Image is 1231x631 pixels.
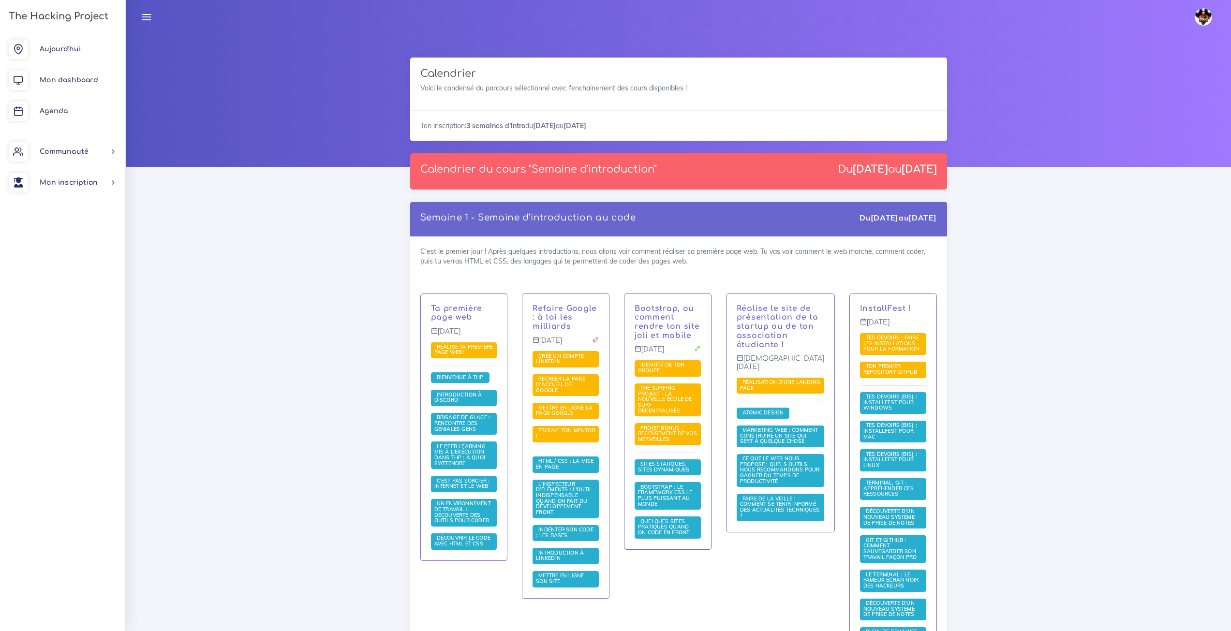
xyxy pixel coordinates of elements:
span: HTML / CSS : la mise en page [536,457,593,470]
strong: [DATE] [908,213,936,222]
span: Tes devoirs : faire les installations pour la formation [863,334,922,352]
span: La première fois que j'ai découvert Zapier, ma vie a changé. Dans cette ressource, nous allons te... [737,454,824,487]
a: Ta première page web [431,304,483,322]
span: Nous allons te montrer une technique de prise de notes très efficace : Obsidian et le zettelkasten. [860,599,926,620]
a: InstallFest ! [860,304,911,313]
a: Mettre en ligne la page Google [536,405,593,417]
span: Salut à toi et bienvenue à The Hacking Project. Que tu sois avec nous pour 3 semaines, 12 semaine... [431,372,489,383]
span: Découverte d'un nouveau système de prise de notes [863,600,917,617]
span: Dans ce projet, nous te demanderons de coder ta première page web. Ce sera l'occasion d'appliquer... [431,342,497,359]
a: Introduction à LinkedIn [536,550,584,562]
span: Bootstrap : le framework CSS le plus puissant au monde [638,484,692,507]
a: Réalise ta première page web ! [434,344,493,356]
span: Ton premier repository GitHub [863,363,920,375]
span: Ce projet vise à souder la communauté en faisant profiter au plus grand nombre de vos projets. [635,423,701,445]
strong: [DATE] [902,163,937,175]
a: Brisage de glace : rencontre des géniales gens [434,414,490,432]
p: [DATE] [533,337,599,352]
span: Il est temps de faire toutes les installations nécéssaire au bon déroulement de ta formation chez... [860,449,926,471]
span: Maintenant que tu sais coder, nous allons te montrer quelques site sympathiques pour se tenir au ... [737,494,824,521]
span: Tu en as peut être déjà entendu parler : l'inspecteur d'éléments permet d'analyser chaque recoin ... [533,480,599,518]
a: The Surfing Project : la nouvelle école de surf décentralisée [638,385,692,414]
span: PROJET BONUS : recensement de vos merveilles [638,425,697,442]
a: Le Peer learning mis à l'exécution dans THP : à quoi s'attendre [434,443,486,467]
span: Introduction à Discord [434,391,482,404]
span: Tu vas voir comment penser composants quand tu fais des pages web. [737,408,790,418]
span: L'inspecteur d'éléments : l'outil indispensable quand on fait du développement front [536,481,592,515]
span: Nous allons t'expliquer comment appréhender ces puissants outils. [860,478,926,500]
span: Nous verrons comment survivre avec notre pédagogie révolutionnaire [431,441,497,469]
a: Bootstrap, ou comment rendre ton site joli et mobile [635,304,700,340]
span: Agenda [40,107,68,115]
span: Tu vas devoir refaire la page d'accueil de The Surfing Project, une école de code décentralisée. ... [635,383,701,417]
a: Un environnement de travail : découverte des outils pour coder [434,500,492,524]
span: Nous allons te demander d'imaginer l'univers autour de ton groupe de travail. [635,360,701,377]
span: Utilise tout ce que tu as vu jusqu'à présent pour faire profiter à la terre entière de ton super ... [533,403,599,419]
a: Découverte d'un nouveau système de prise de notes [863,508,917,526]
span: Mon inscription [40,179,98,186]
i: Projet à rendre ce jour-là [592,337,599,343]
span: Introduction à LinkedIn [536,549,584,562]
a: Indenter son code : les bases [536,527,593,539]
p: [DATE] [860,318,926,334]
a: Réalisation d'une landing page [740,379,820,392]
span: HTML et CSS permettent de réaliser une page web. Nous allons te montrer les bases qui te permettr... [431,533,497,550]
span: Sites statiques, sites dynamiques [638,460,692,473]
a: Semaine 1 - Semaine d'introduction au code [420,213,636,222]
i: Corrections cette journée là [694,345,701,352]
span: Marketing web : comment construire un site qui sert à quelque chose [740,426,818,444]
div: Ton inscription: du au [410,110,947,141]
a: Créé un compte LinkedIn [536,353,584,366]
img: avatar [1195,8,1212,26]
span: Nous allons te montrer une technique de prise de notes très efficace : Obsidian et le zettelkasten. [860,507,926,528]
a: Trouve ton mentor ! [536,427,595,440]
span: Le terminal : le fameux écran noir des hackeurs [863,571,919,589]
span: Le projet de toute une semaine ! Tu vas réaliser la page de présentation d'une organisation de to... [737,378,824,394]
p: Voici le condensé du parcours sélectionné avec l'enchainement des cours disponibles ! [420,83,937,93]
span: Créé un compte LinkedIn [536,352,584,365]
p: Journée InstallFest - Git & Github [860,304,926,313]
span: Dans ce projet, tu vas mettre en place un compte LinkedIn et le préparer pour ta future vie. [533,351,599,367]
a: Sites statiques, sites dynamiques [638,461,692,473]
span: Nous allons te montrer comment mettre en place WSL 2 sur ton ordinateur Windows 10. Ne le fait pa... [860,392,926,414]
a: Faire de la veille : comment se tenir informé des actualités techniques ? [740,496,819,519]
span: L'intitulé du projet est simple, mais le projet sera plus dur qu'il n'y parait. [533,374,599,396]
span: Git est un outil de sauvegarde de dossier indispensable dans l'univers du dev. GitHub permet de m... [860,535,926,563]
div: Du au [860,212,936,223]
p: C'est l'heure de ton premier véritable projet ! Tu vas recréer la très célèbre page d'accueil de ... [533,304,599,331]
a: Découvrir le code avec HTML et CSS [434,535,491,547]
div: Du au [838,163,937,176]
a: Marketing web : comment construire un site qui sert à quelque chose [740,427,818,445]
span: Comment faire pour coder son premier programme ? Nous allons te montrer les outils pour pouvoir f... [431,499,497,527]
span: Pour avoir des sites jolis, ce n'est pas que du bon sens et du feeling. Il suffit d'utiliser quel... [635,516,701,538]
a: Tes devoirs (bis) : Installfest pour Linux [863,451,917,469]
span: Pour ce projet, nous allons te proposer d'utiliser ton nouveau terminal afin de faire marcher Git... [860,362,926,378]
span: Communauté [40,148,89,155]
strong: [DATE] [533,121,556,130]
a: Découverte d'un nouveau système de prise de notes [863,600,917,618]
span: Aujourd'hui [40,45,81,53]
strong: [DATE] [853,163,888,175]
a: Recréer la page d'accueil de Google [536,376,585,394]
p: [DATE] [635,345,701,361]
span: Faire de la veille : comment se tenir informé des actualités techniques ? [740,495,819,519]
a: Mettre en ligne son site [536,572,584,585]
h3: Calendrier [420,68,937,80]
span: Bienvenue à THP [434,374,486,381]
a: Tes devoirs (bis) : Installfest pour MAC [863,422,917,440]
h3: The Hacking Project [6,11,108,22]
a: Le terminal : le fameux écran noir des hackeurs [863,572,919,589]
a: Atomic Design [740,410,786,416]
span: Maintenant que tu sais faire des pages basiques, nous allons te montrer comment faire de la mise ... [533,456,599,473]
span: Git et GitHub : comment sauvegarder son travail façon pro [863,537,920,560]
span: Découvrir le code avec HTML et CSS [434,534,491,547]
p: C'est le premier jour ! Après quelques introductions, nous allons voir comment réaliser sa premiè... [431,304,497,323]
a: C'est pas sorcier : internet et le web [434,478,491,490]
